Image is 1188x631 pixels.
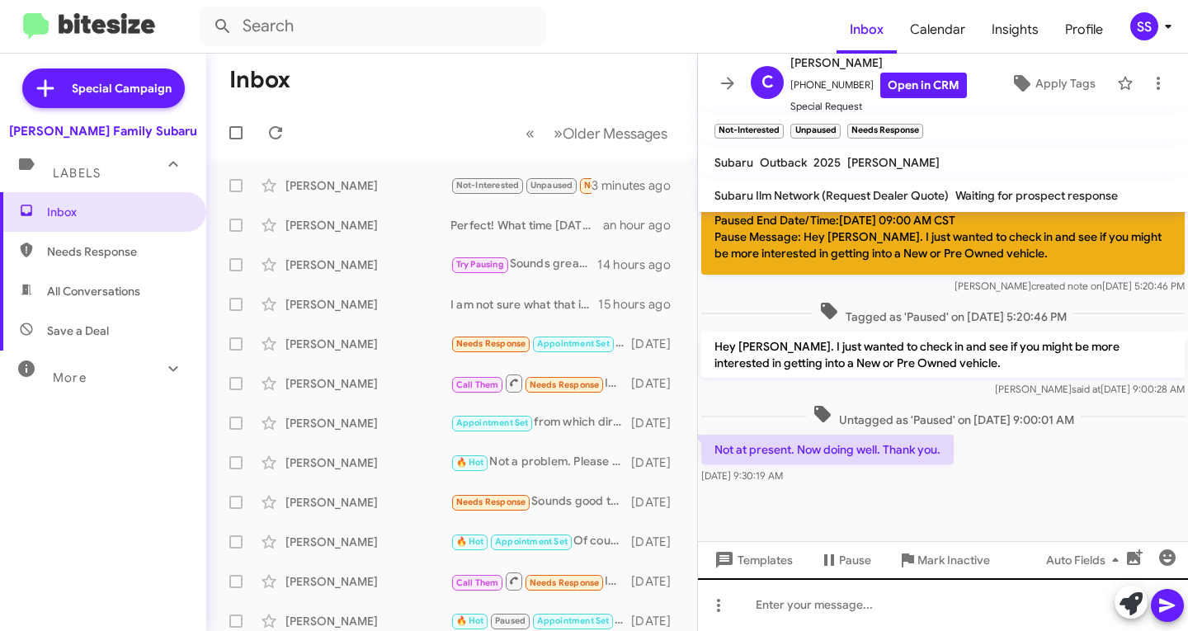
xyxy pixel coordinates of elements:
div: [DATE] [631,494,684,511]
span: Appointment Set [537,615,610,626]
div: Inbound Call [450,571,631,591]
span: 🔥 Hot [456,615,484,626]
span: Subaru Ilm Network (Request Dealer Quote) [714,188,949,203]
span: Needs Response [456,497,526,507]
button: Next [544,116,677,150]
div: [PERSON_NAME] [285,534,450,550]
button: Previous [516,116,544,150]
input: Search [200,7,546,46]
button: Apply Tags [996,68,1109,98]
span: Paused [495,615,526,626]
span: 🔥 Hot [456,536,484,547]
small: Not-Interested [714,124,784,139]
div: [PERSON_NAME] [285,573,450,590]
span: « [526,123,535,144]
span: Call Them [456,577,499,588]
span: [PERSON_NAME] [847,155,940,170]
div: [PERSON_NAME] [285,454,450,471]
span: Needs Response [456,338,526,349]
span: Mark Inactive [917,545,990,575]
div: [PERSON_NAME] [285,177,450,194]
span: 2025 [813,155,841,170]
span: Untagged as 'Paused' on [DATE] 9:00:01 AM [806,404,1081,428]
span: Save a Deal [47,323,109,339]
span: Labels [53,166,101,181]
div: [PERSON_NAME] [285,494,450,511]
span: » [554,123,563,144]
span: Templates [711,545,793,575]
span: Needs Response [530,379,600,390]
span: Subaru [714,155,753,170]
span: Appointment Set [537,338,610,349]
button: SS [1116,12,1170,40]
div: [PERSON_NAME] [285,296,450,313]
div: [DATE] [631,336,684,352]
span: said at [1072,383,1101,395]
div: [DATE] [631,573,684,590]
span: Tagged as 'Paused' on [DATE] 5:20:46 PM [813,301,1073,325]
a: Insights [978,6,1052,54]
div: [DATE] [631,375,684,392]
small: Needs Response [847,124,923,139]
small: Unpaused [790,124,840,139]
div: Not a problem. Please ask for my product specalist [PERSON_NAME]. [450,453,631,472]
div: from which direction will you be coming from? [450,413,631,432]
span: [PERSON_NAME] [DATE] 9:00:28 AM [995,383,1185,395]
a: Special Campaign [22,68,185,108]
span: Call Them [456,379,499,390]
div: Not at present. Now doing well. Thank you. [450,176,592,195]
span: Inbox [47,204,187,220]
h1: Inbox [229,67,290,93]
span: [PERSON_NAME] [790,53,967,73]
div: Not going to reschedule at this point. Thank you for reaching out [450,334,631,353]
div: 14 hours ago [597,257,684,273]
span: [PHONE_NUMBER] [790,73,967,98]
div: [PERSON_NAME] [285,257,450,273]
div: [PERSON_NAME] [285,217,450,233]
button: Pause [806,545,884,575]
div: Sounds good thanks [450,492,631,511]
span: Older Messages [563,125,667,143]
p: Hey [PERSON_NAME]. I just wanted to check in and see if you might be more interested in getting i... [701,332,1185,378]
div: [PERSON_NAME] [285,375,450,392]
div: [DATE] [631,415,684,431]
span: Apply Tags [1035,68,1096,98]
div: [PERSON_NAME] [285,613,450,629]
span: Needs Response [530,577,600,588]
div: 3 minutes ago [592,177,684,194]
span: Unpaused [530,180,573,191]
div: Sounds great! Talk to you then! [450,255,597,274]
span: More [53,370,87,385]
a: Inbox [837,6,897,54]
span: Special Campaign [72,80,172,97]
span: Waiting for prospect response [955,188,1118,203]
p: Not at present. Now doing well. Thank you. [701,435,954,464]
a: Profile [1052,6,1116,54]
span: Appointment Set [456,417,529,428]
span: Try Pausing [456,259,504,270]
span: Outback [760,155,807,170]
span: Auto Fields [1046,545,1125,575]
div: Of course! [450,532,631,551]
span: 🔥 Hot [456,457,484,468]
div: [DATE] [631,534,684,550]
span: Not-Interested [456,180,520,191]
p: Paused Paused End Date/Time:[DATE] 09:00 AM CST Pause Message: Hey [PERSON_NAME]. I just wanted t... [701,182,1185,275]
div: [PERSON_NAME] [285,336,450,352]
div: Inbound Call [450,373,631,393]
span: Needs Response [584,180,654,191]
div: [DATE] [631,613,684,629]
div: Not a problem. Talk to you then! [450,611,631,630]
div: Perfect! What time [DATE] works best for you to come in and discuss this? [450,217,603,233]
span: Pause [839,545,871,575]
a: Open in CRM [880,73,967,98]
a: Calendar [897,6,978,54]
span: [DATE] 9:30:19 AM [701,469,783,482]
div: [PERSON_NAME] Family Subaru [9,123,197,139]
div: [PERSON_NAME] [285,415,450,431]
span: Special Request [790,98,967,115]
span: All Conversations [47,283,140,299]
